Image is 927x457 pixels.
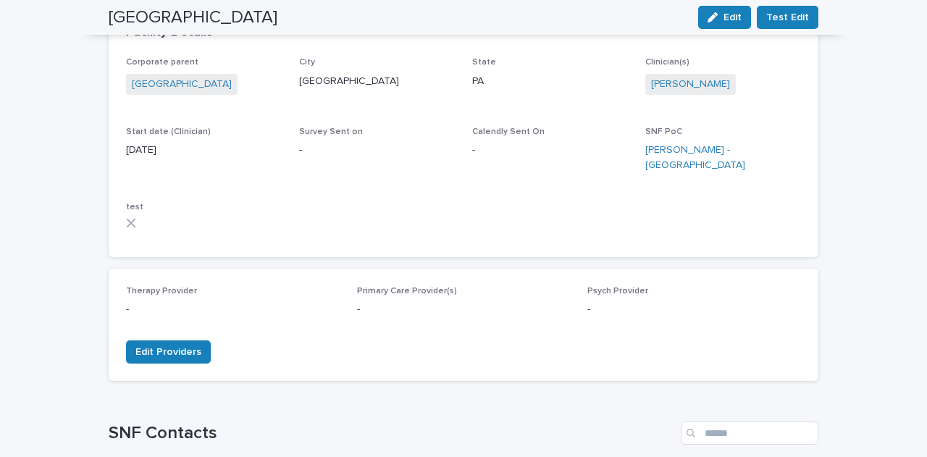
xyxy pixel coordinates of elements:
p: [GEOGRAPHIC_DATA] [299,74,455,89]
span: Test Edit [766,10,809,25]
p: - [587,302,801,317]
span: Start date (Clinician) [126,127,211,136]
span: Therapy Provider [126,287,197,295]
p: - [126,302,340,317]
span: Corporate parent [126,58,198,67]
span: SNF PoC [645,127,682,136]
p: - [299,143,455,158]
span: Edit Providers [135,345,201,359]
p: - [472,143,628,158]
span: Clinician(s) [645,58,689,67]
button: Test Edit [757,6,818,29]
span: State [472,58,496,67]
span: Survey Sent on [299,127,363,136]
input: Search [681,422,818,445]
button: Edit Providers [126,340,211,364]
span: Edit [723,12,742,22]
h2: [GEOGRAPHIC_DATA] [109,7,277,28]
p: - [357,302,571,317]
p: PA [472,74,628,89]
h1: SNF Contacts [109,423,675,444]
span: Primary Care Provider(s) [357,287,457,295]
a: [PERSON_NAME] [651,77,730,92]
span: test [126,203,143,211]
p: [DATE] [126,143,282,158]
span: Psych Provider [587,287,648,295]
a: [PERSON_NAME] - [GEOGRAPHIC_DATA] [645,143,801,173]
a: [GEOGRAPHIC_DATA] [132,77,232,92]
span: Calendly Sent On [472,127,545,136]
button: Edit [698,6,751,29]
span: City [299,58,315,67]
